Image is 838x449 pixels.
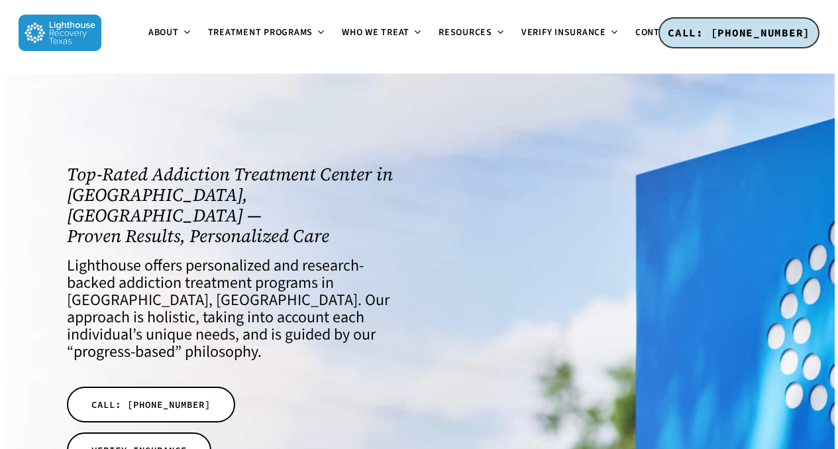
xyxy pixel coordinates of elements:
span: Contact [635,26,676,39]
a: CALL: [PHONE_NUMBER] [658,17,819,49]
span: CALL: [PHONE_NUMBER] [91,398,211,411]
a: progress-based [74,340,175,363]
span: About [148,26,179,39]
span: Treatment Programs [208,26,313,39]
a: CALL: [PHONE_NUMBER] [67,387,235,422]
span: CALL: [PHONE_NUMBER] [668,26,810,39]
a: Contact [627,28,698,38]
a: Who We Treat [334,28,431,38]
h4: Lighthouse offers personalized and research-backed addiction treatment programs in [GEOGRAPHIC_DA... [67,257,405,361]
a: Treatment Programs [200,28,335,38]
a: Resources [431,28,513,38]
h1: Top-Rated Addiction Treatment Center in [GEOGRAPHIC_DATA], [GEOGRAPHIC_DATA] — Proven Results, Pe... [67,164,405,246]
span: Verify Insurance [521,26,606,39]
span: Resources [439,26,492,39]
a: About [140,28,200,38]
span: Who We Treat [342,26,409,39]
a: Verify Insurance [513,28,627,38]
img: Lighthouse Recovery Texas [19,15,101,51]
